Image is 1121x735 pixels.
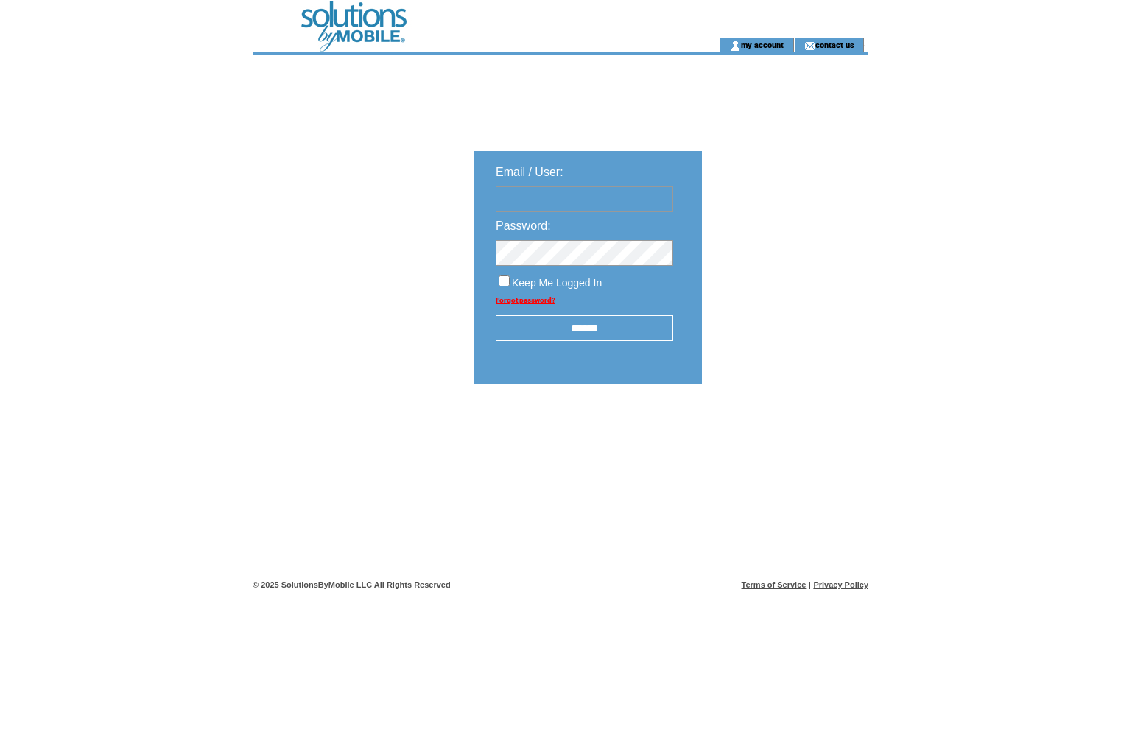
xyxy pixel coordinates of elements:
span: © 2025 SolutionsByMobile LLC All Rights Reserved [253,580,451,589]
img: transparent.png [745,421,818,440]
img: account_icon.gif [730,40,741,52]
span: Password: [496,219,551,232]
span: | [809,580,811,589]
a: my account [741,40,784,49]
a: Privacy Policy [813,580,868,589]
a: contact us [815,40,854,49]
span: Email / User: [496,166,563,178]
a: Forgot password? [496,296,555,304]
img: contact_us_icon.gif [804,40,815,52]
span: Keep Me Logged In [512,277,602,289]
a: Terms of Service [742,580,807,589]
